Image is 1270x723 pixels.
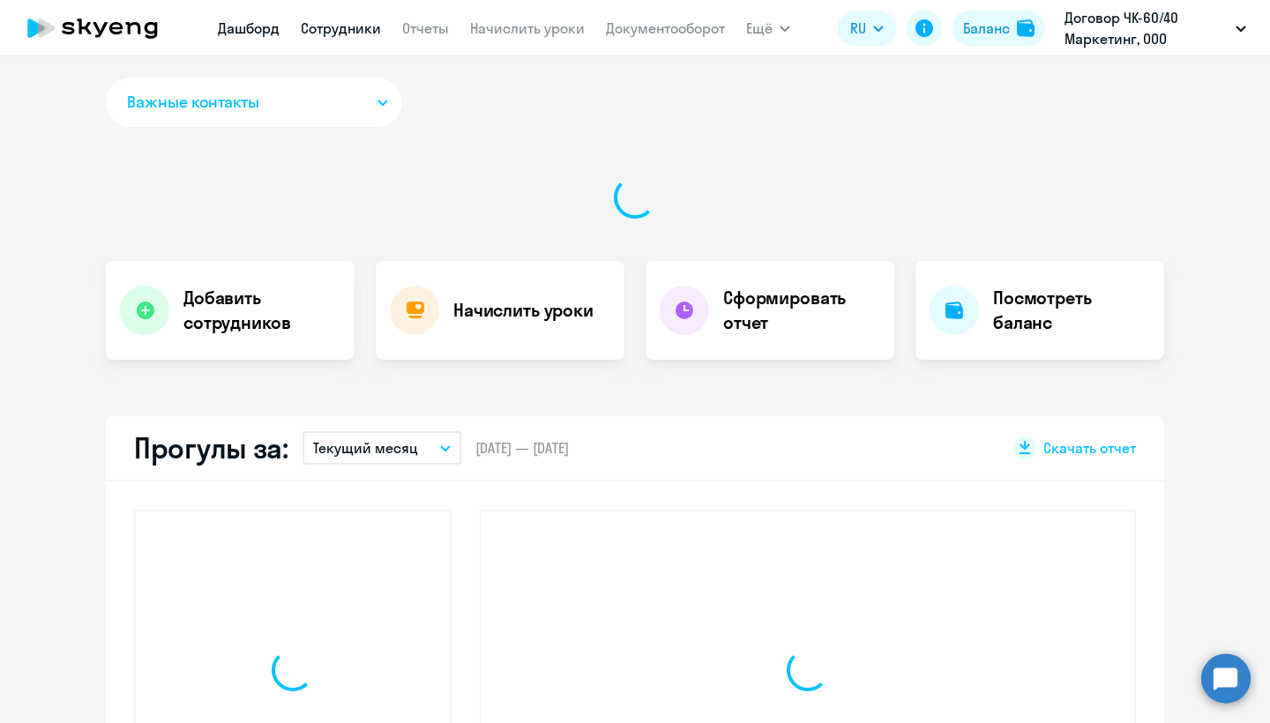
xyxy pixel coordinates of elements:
[723,286,880,335] h4: Сформировать отчет
[313,437,418,458] p: Текущий месяц
[1056,7,1255,49] button: Договор ЧК-60/40 Маркетинг, ООО "САУФМЕДИА МАРКЕТИНГ"
[470,19,585,37] a: Начислить уроки
[1065,7,1229,49] p: Договор ЧК-60/40 Маркетинг, ООО "САУФМЕДИА МАРКЕТИНГ"
[218,19,280,37] a: Дашборд
[606,19,725,37] a: Документооборот
[963,18,1010,39] div: Баланс
[301,19,381,37] a: Сотрудники
[402,19,449,37] a: Отчеты
[838,11,896,46] button: RU
[1043,438,1136,458] span: Скачать отчет
[993,286,1150,335] h4: Посмотреть баланс
[746,11,790,46] button: Ещё
[453,298,594,323] h4: Начислить уроки
[952,11,1045,46] button: Балансbalance
[746,18,773,39] span: Ещё
[1017,19,1035,37] img: balance
[127,91,259,114] span: Важные контакты
[134,430,288,466] h2: Прогулы за:
[475,438,569,458] span: [DATE] — [DATE]
[183,286,340,335] h4: Добавить сотрудников
[106,78,402,127] button: Важные контакты
[303,431,461,465] button: Текущий месяц
[850,18,866,39] span: RU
